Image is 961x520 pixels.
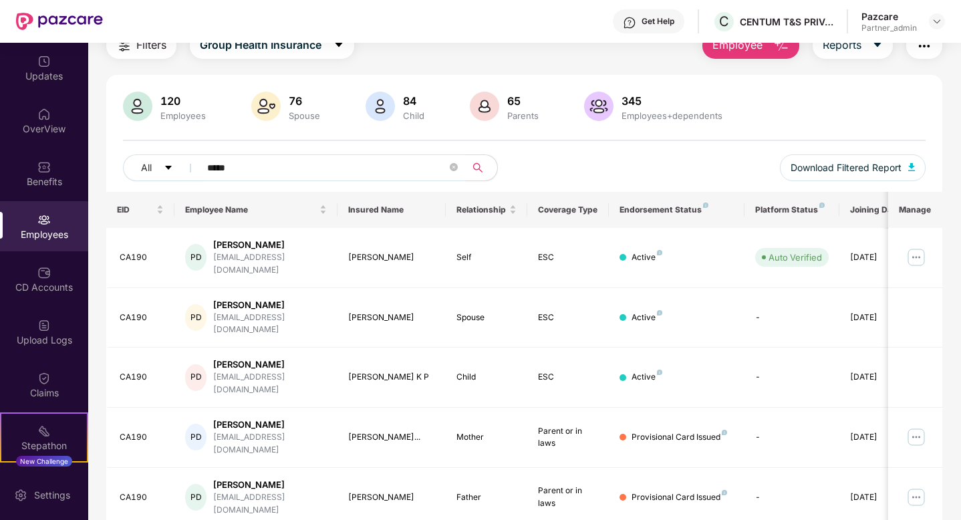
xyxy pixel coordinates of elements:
div: [PERSON_NAME] [213,299,326,311]
div: PD [185,424,207,450]
div: [PERSON_NAME] [348,491,436,504]
img: svg+xml;base64,PHN2ZyBpZD0iSGVscC0zMngzMiIgeG1sbnM9Imh0dHA6Ly93d3cudzMub3JnLzIwMDAvc3ZnIiB3aWR0aD... [623,16,636,29]
img: svg+xml;base64,PHN2ZyBpZD0iVXBkYXRlZCIgeG1sbnM9Imh0dHA6Ly93d3cudzMub3JnLzIwMDAvc3ZnIiB3aWR0aD0iMj... [37,55,51,68]
span: Download Filtered Report [791,160,902,175]
div: Partner_admin [861,23,917,33]
button: Filters [106,32,176,59]
div: [EMAIL_ADDRESS][DOMAIN_NAME] [213,251,326,277]
div: [EMAIL_ADDRESS][DOMAIN_NAME] [213,431,326,457]
div: Father [456,491,517,504]
span: caret-down [333,39,344,51]
div: [DATE] [850,371,910,384]
img: manageButton [906,487,927,508]
img: svg+xml;base64,PHN2ZyB4bWxucz0iaHR0cDovL3d3dy53My5vcmcvMjAwMC9zdmciIHdpZHRoPSI4IiBoZWlnaHQ9IjgiIH... [657,310,662,315]
div: [PERSON_NAME] [213,479,326,491]
img: manageButton [906,247,927,268]
img: svg+xml;base64,PHN2ZyBpZD0iQ0RfQWNjb3VudHMiIGRhdGEtbmFtZT0iQ0QgQWNjb3VudHMiIHhtbG5zPSJodHRwOi8vd3... [37,266,51,279]
div: 120 [158,94,209,108]
img: New Pazcare Logo [16,13,103,30]
img: svg+xml;base64,PHN2ZyB4bWxucz0iaHR0cDovL3d3dy53My5vcmcvMjAwMC9zdmciIHhtbG5zOnhsaW5rPSJodHRwOi8vd3... [773,38,789,54]
span: Reports [823,37,861,53]
div: CA190 [120,311,164,324]
div: 76 [286,94,323,108]
img: svg+xml;base64,PHN2ZyBpZD0iQ2xhaW0iIHhtbG5zPSJodHRwOi8vd3d3LnczLm9yZy8yMDAwL3N2ZyIgd2lkdGg9IjIwIi... [37,372,51,385]
img: svg+xml;base64,PHN2ZyBpZD0iVXBsb2FkX0xvZ3MiIGRhdGEtbmFtZT0iVXBsb2FkIExvZ3MiIHhtbG5zPSJodHRwOi8vd3... [37,319,51,332]
button: Download Filtered Report [780,154,926,181]
div: Employees+dependents [619,110,725,121]
span: caret-down [872,39,883,51]
div: Self [456,251,517,264]
div: [EMAIL_ADDRESS][DOMAIN_NAME] [213,311,326,337]
div: PD [185,364,207,391]
th: Joining Date [839,192,921,228]
div: PD [185,304,207,331]
button: search [464,154,498,181]
th: Coverage Type [527,192,609,228]
img: svg+xml;base64,PHN2ZyB4bWxucz0iaHR0cDovL3d3dy53My5vcmcvMjAwMC9zdmciIHdpZHRoPSIyNCIgaGVpZ2h0PSIyNC... [116,38,132,54]
div: Auto Verified [769,251,822,264]
div: Parents [505,110,541,121]
div: Parent or in laws [538,485,598,510]
div: PD [185,244,207,271]
img: svg+xml;base64,PHN2ZyBpZD0iU2V0dGluZy0yMHgyMCIgeG1sbnM9Imh0dHA6Ly93d3cudzMub3JnLzIwMDAvc3ZnIiB3aW... [14,489,27,502]
span: EID [117,205,154,215]
div: 84 [400,94,427,108]
div: [DATE] [850,311,910,324]
span: Filters [136,37,166,53]
button: Employee [702,32,799,59]
img: svg+xml;base64,PHN2ZyB4bWxucz0iaHR0cDovL3d3dy53My5vcmcvMjAwMC9zdmciIHdpZHRoPSI4IiBoZWlnaHQ9IjgiIH... [703,203,708,208]
div: [DATE] [850,251,910,264]
div: Endorsement Status [620,205,734,215]
div: CENTUM T&S PRIVATE LIMITED [740,15,833,28]
img: svg+xml;base64,PHN2ZyB4bWxucz0iaHR0cDovL3d3dy53My5vcmcvMjAwMC9zdmciIHdpZHRoPSI4IiBoZWlnaHQ9IjgiIH... [722,430,727,435]
td: - [744,408,839,468]
span: Relationship [456,205,507,215]
div: [PERSON_NAME] [348,251,436,264]
div: Provisional Card Issued [632,431,727,444]
div: [PERSON_NAME] [213,239,326,251]
div: Active [632,311,662,324]
button: Allcaret-down [123,154,204,181]
div: Active [632,251,662,264]
div: [PERSON_NAME] [213,418,326,431]
div: [PERSON_NAME] K P [348,371,436,384]
img: svg+xml;base64,PHN2ZyB4bWxucz0iaHR0cDovL3d3dy53My5vcmcvMjAwMC9zdmciIHdpZHRoPSIyMSIgaGVpZ2h0PSIyMC... [37,424,51,438]
span: caret-down [164,163,173,174]
img: svg+xml;base64,PHN2ZyB4bWxucz0iaHR0cDovL3d3dy53My5vcmcvMjAwMC9zdmciIHdpZHRoPSI4IiBoZWlnaHQ9IjgiIH... [722,490,727,495]
img: svg+xml;base64,PHN2ZyB4bWxucz0iaHR0cDovL3d3dy53My5vcmcvMjAwMC9zdmciIHdpZHRoPSI4IiBoZWlnaHQ9IjgiIH... [657,250,662,255]
div: Parent or in laws [538,425,598,450]
img: svg+xml;base64,PHN2ZyB4bWxucz0iaHR0cDovL3d3dy53My5vcmcvMjAwMC9zdmciIHhtbG5zOnhsaW5rPSJodHRwOi8vd3... [123,92,152,121]
td: - [744,288,839,348]
img: svg+xml;base64,PHN2ZyB4bWxucz0iaHR0cDovL3d3dy53My5vcmcvMjAwMC9zdmciIHdpZHRoPSIyNCIgaGVpZ2h0PSIyNC... [916,38,932,54]
img: svg+xml;base64,PHN2ZyBpZD0iRHJvcGRvd24tMzJ4MzIiIHhtbG5zPSJodHRwOi8vd3d3LnczLm9yZy8yMDAwL3N2ZyIgd2... [932,16,942,27]
img: svg+xml;base64,PHN2ZyB4bWxucz0iaHR0cDovL3d3dy53My5vcmcvMjAwMC9zdmciIHhtbG5zOnhsaW5rPSJodHRwOi8vd3... [366,92,395,121]
div: New Challenge [16,456,72,467]
span: All [141,160,152,175]
span: C [719,13,729,29]
div: [DATE] [850,431,910,444]
button: Group Health Insurancecaret-down [190,32,354,59]
div: [EMAIL_ADDRESS][DOMAIN_NAME] [213,371,326,396]
img: svg+xml;base64,PHN2ZyBpZD0iQmVuZWZpdHMiIHhtbG5zPSJodHRwOi8vd3d3LnczLm9yZy8yMDAwL3N2ZyIgd2lkdGg9Ij... [37,160,51,174]
img: svg+xml;base64,PHN2ZyB4bWxucz0iaHR0cDovL3d3dy53My5vcmcvMjAwMC9zdmciIHdpZHRoPSI4IiBoZWlnaHQ9IjgiIH... [819,203,825,208]
div: ESC [538,251,598,264]
div: ESC [538,371,598,384]
div: Platform Status [755,205,829,215]
span: Group Health Insurance [200,37,321,53]
div: [PERSON_NAME]... [348,431,436,444]
div: [EMAIL_ADDRESS][DOMAIN_NAME] [213,491,326,517]
div: CA190 [120,491,164,504]
div: Provisional Card Issued [632,491,727,504]
div: [DATE] [850,491,910,504]
div: 65 [505,94,541,108]
div: Child [456,371,517,384]
div: 345 [619,94,725,108]
button: Reportscaret-down [813,32,893,59]
th: Employee Name [174,192,337,228]
img: svg+xml;base64,PHN2ZyB4bWxucz0iaHR0cDovL3d3dy53My5vcmcvMjAwMC9zdmciIHhtbG5zOnhsaW5rPSJodHRwOi8vd3... [470,92,499,121]
div: CA190 [120,371,164,384]
div: Active [632,371,662,384]
div: [PERSON_NAME] [348,311,436,324]
th: EID [106,192,174,228]
img: svg+xml;base64,PHN2ZyBpZD0iRW1wbG95ZWVzIiB4bWxucz0iaHR0cDovL3d3dy53My5vcmcvMjAwMC9zdmciIHdpZHRoPS... [37,213,51,227]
